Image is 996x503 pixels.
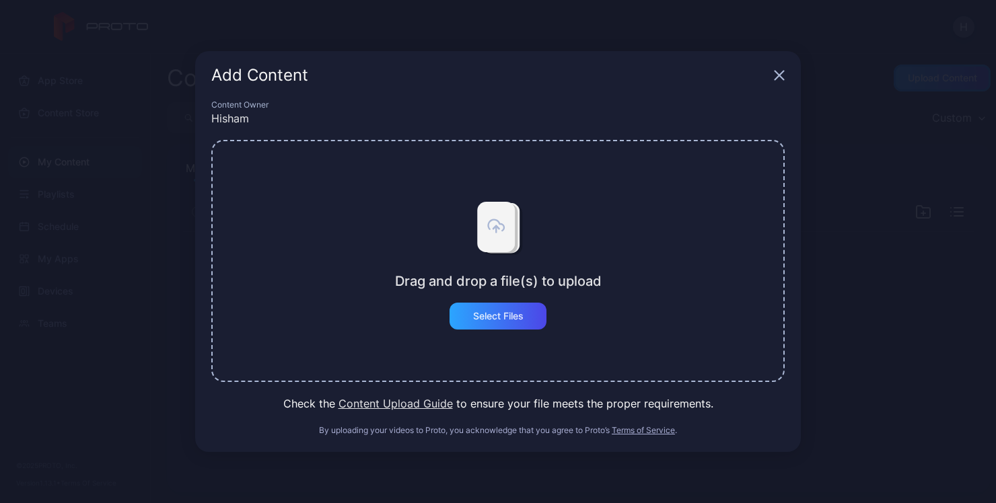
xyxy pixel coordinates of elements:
div: Content Owner [211,100,785,110]
div: Hisham [211,110,785,126]
button: Select Files [450,303,546,330]
div: Check the to ensure your file meets the proper requirements. [211,395,785,412]
button: Content Upload Guide [339,395,453,412]
div: Select Files [473,311,524,321]
div: Add Content [211,67,769,83]
div: By uploading your videos to Proto, you acknowledge that you agree to Proto’s . [211,425,785,436]
button: Terms of Service [612,425,675,436]
div: Drag and drop a file(s) to upload [395,273,602,289]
